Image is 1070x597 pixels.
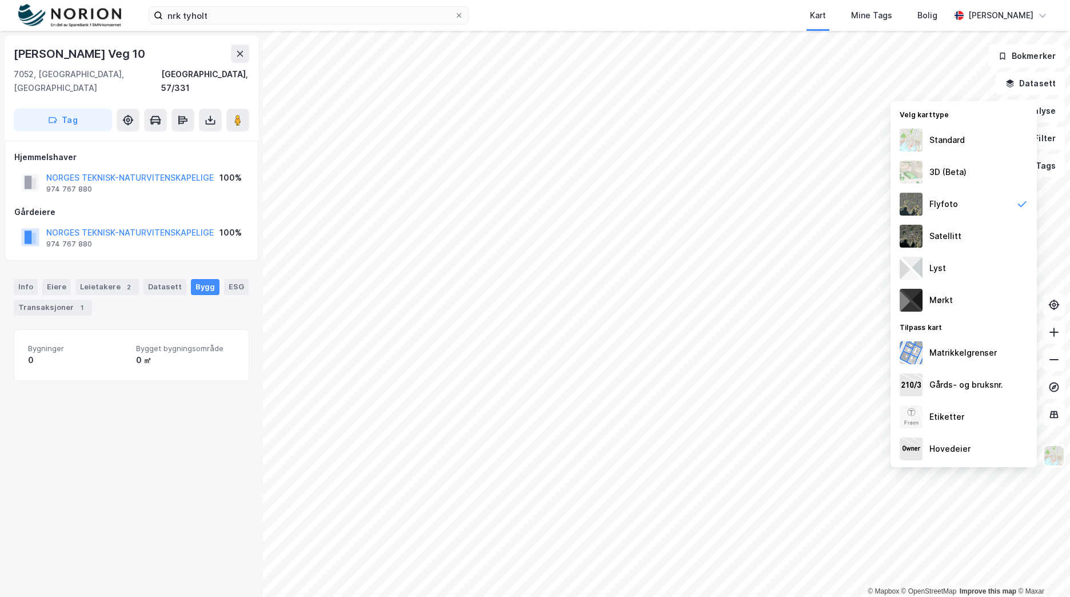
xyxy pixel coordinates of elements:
div: Etiketter [929,410,964,424]
span: Bygget bygningsområde [136,344,235,353]
div: Mørkt [929,293,953,307]
div: Leietakere [75,279,139,295]
div: Standard [929,133,965,147]
button: Bokmerker [988,45,1065,67]
a: Mapbox [868,587,899,595]
a: Improve this map [960,587,1016,595]
span: Bygninger [28,344,127,353]
div: 974 767 880 [46,185,92,194]
button: Tag [14,109,112,132]
div: Satellitt [929,229,961,243]
div: Hjemmelshaver [14,150,249,164]
div: 0 ㎡ [136,353,235,367]
div: 100% [219,171,242,185]
div: Kart [810,9,826,22]
img: Z [1043,445,1065,467]
iframe: Chat Widget [1013,542,1070,597]
div: [PERSON_NAME] Veg 10 [14,45,147,63]
div: Mine Tags [851,9,892,22]
div: 1 [76,302,87,313]
div: 974 767 880 [46,240,92,249]
button: Datasett [996,72,1065,95]
div: Datasett [143,279,186,295]
div: Bolig [917,9,937,22]
div: 2 [123,281,134,293]
button: Filter [1011,127,1065,150]
img: cadastreBorders.cfe08de4b5ddd52a10de.jpeg [900,341,923,364]
button: Tags [1012,154,1065,177]
div: Info [14,279,38,295]
div: Kontrollprogram for chat [1013,542,1070,597]
div: Velg karttype [891,104,1037,124]
img: Z [900,193,923,216]
div: Tilpass kart [891,316,1037,337]
img: majorOwner.b5e170eddb5c04bfeeff.jpeg [900,437,923,460]
div: 7052, [GEOGRAPHIC_DATA], [GEOGRAPHIC_DATA] [14,67,161,95]
div: [PERSON_NAME] [968,9,1033,22]
img: norion-logo.80e7a08dc31c2e691866.png [18,4,121,27]
div: Flyfoto [929,197,958,211]
div: 3D (Beta) [929,165,967,179]
div: Lyst [929,261,946,275]
img: luj3wr1y2y3+OchiMxRmMxRlscgabnMEmZ7DJGWxyBpucwSZnsMkZbHIGm5zBJmewyRlscgabnMEmZ7DJGWxyBpucwSZnsMkZ... [900,257,923,280]
div: Hovedeier [929,442,971,456]
div: Matrikkelgrenser [929,346,997,360]
a: OpenStreetMap [901,587,957,595]
div: 0 [28,353,127,367]
img: nCdM7BzjoCAAAAAElFTkSuQmCC [900,289,923,312]
div: [GEOGRAPHIC_DATA], 57/331 [161,67,249,95]
div: Eiere [42,279,71,295]
img: Z [900,129,923,152]
img: Z [900,405,923,428]
img: cadastreKeys.547ab17ec502f5a4ef2b.jpeg [900,373,923,396]
div: Bygg [191,279,219,295]
img: Z [900,161,923,184]
img: 9k= [900,225,923,248]
div: Gårds- og bruksnr. [929,378,1003,392]
div: Gårdeiere [14,205,249,219]
input: Søk på adresse, matrikkel, gårdeiere, leietakere eller personer [163,7,454,24]
button: Analyse [999,100,1065,122]
div: Transaksjoner [14,300,92,316]
div: 100% [219,226,242,240]
div: ESG [224,279,249,295]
